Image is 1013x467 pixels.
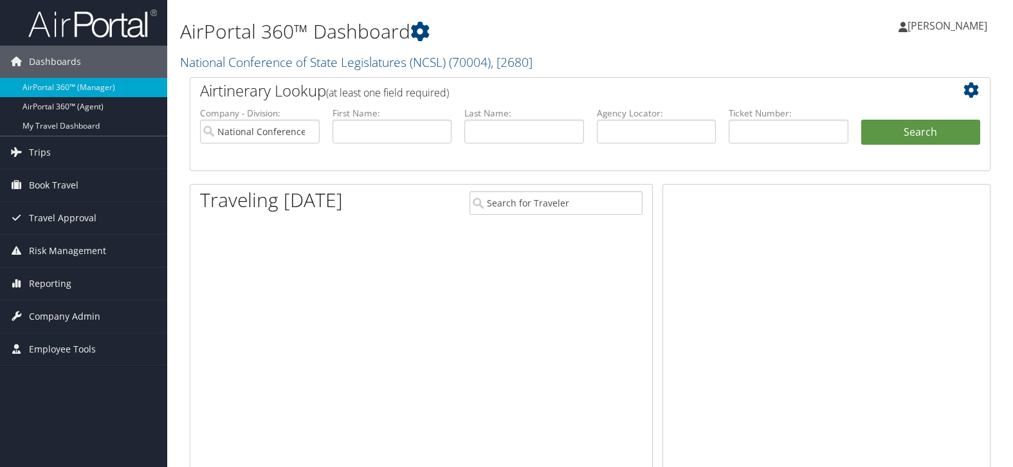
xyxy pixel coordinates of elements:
span: Reporting [29,268,71,300]
span: Book Travel [29,169,78,201]
span: (at least one field required) [326,86,449,100]
a: [PERSON_NAME] [899,6,1000,45]
span: Company Admin [29,300,100,333]
span: ( 70004 ) [449,53,491,71]
h1: AirPortal 360™ Dashboard [180,18,727,45]
label: Ticket Number: [729,107,848,120]
span: Travel Approval [29,202,96,234]
input: Search for Traveler [470,191,643,215]
label: Agency Locator: [597,107,716,120]
a: National Conference of State Legislatures (NCSL) [180,53,533,71]
span: , [ 2680 ] [491,53,533,71]
span: Dashboards [29,46,81,78]
span: Employee Tools [29,333,96,365]
label: Company - Division: [200,107,320,120]
label: First Name: [333,107,452,120]
span: Trips [29,136,51,169]
span: [PERSON_NAME] [908,19,987,33]
h1: Traveling [DATE] [200,187,343,214]
label: Last Name: [464,107,584,120]
span: Risk Management [29,235,106,267]
h2: Airtinerary Lookup [200,80,913,102]
img: airportal-logo.png [28,8,157,39]
button: Search [861,120,981,145]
